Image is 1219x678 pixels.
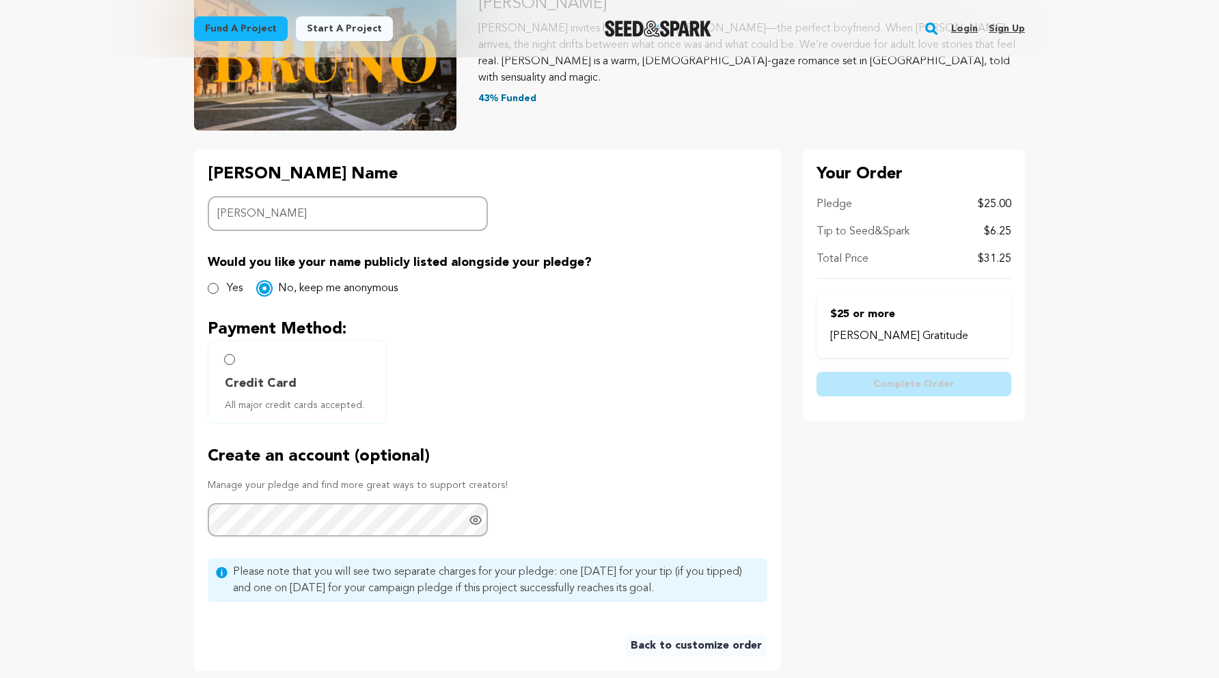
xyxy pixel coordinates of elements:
[605,21,712,37] a: Seed&Spark Homepage
[817,223,909,240] p: Tip to Seed&Spark
[984,223,1011,240] p: $6.25
[817,372,1011,396] button: Complete Order
[830,328,998,344] p: [PERSON_NAME] Gratitude
[989,18,1025,40] a: Sign up
[951,18,978,40] a: Login
[208,318,767,340] p: Payment Method:
[278,280,398,297] label: No, keep me anonymous
[233,564,759,597] span: Please note that you will see two separate charges for your pledge: one [DATE] for your tip (if y...
[208,446,767,467] p: Create an account (optional)
[225,398,375,412] span: All major credit cards accepted.
[469,513,482,527] a: Show password as plain text. Warning: this will display your password on the screen.
[830,306,998,323] p: $25 or more
[817,196,852,213] p: Pledge
[978,196,1011,213] p: $25.00
[194,16,288,41] a: Fund a project
[978,251,1011,267] p: $31.25
[208,478,767,492] p: Manage your pledge and find more great ways to support creators!
[625,635,767,657] a: Back to customize order
[296,16,393,41] a: Start a project
[208,163,488,185] p: [PERSON_NAME] Name
[817,163,1011,185] p: Your Order
[605,21,712,37] img: Seed&Spark Logo Dark Mode
[817,251,868,267] p: Total Price
[227,280,243,297] label: Yes
[208,253,767,272] p: Would you like your name publicly listed alongside your pledge?
[478,92,1025,105] p: 43% Funded
[208,196,488,231] input: Backer Name
[873,377,955,391] span: Complete Order
[225,374,297,393] span: Credit Card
